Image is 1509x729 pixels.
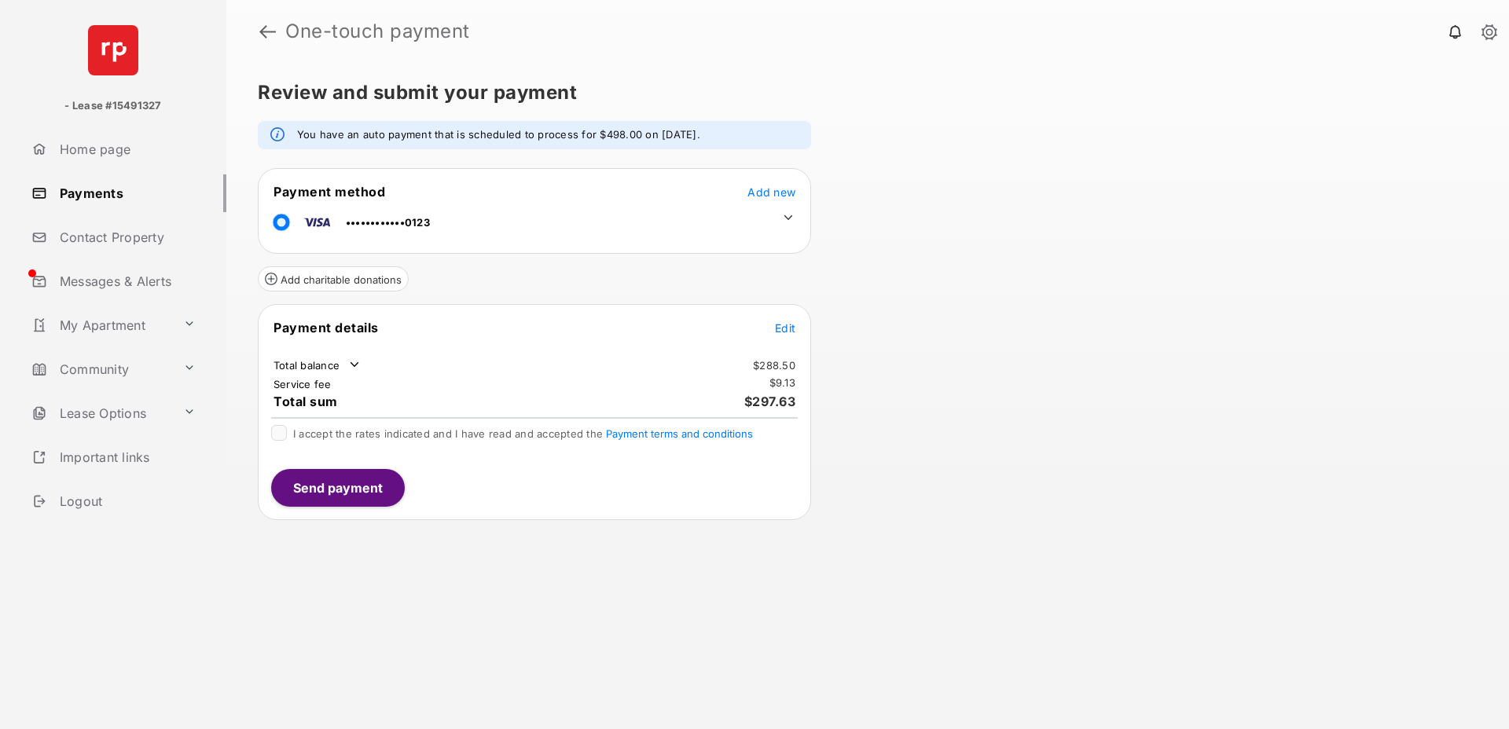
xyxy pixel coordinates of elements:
span: $297.63 [744,394,796,409]
font: Total sum [274,394,338,409]
font: One-touch payment [285,20,470,42]
button: I accept the rates indicated and I have read and accepted the [606,427,753,440]
a: Home page [25,130,226,168]
font: Total balance [274,359,340,372]
a: Lease Options [25,394,177,432]
a: Logout [25,482,226,520]
img: svg+xml;base64,PHN2ZyB4bWxucz0iaHR0cDovL3d3dy53My5vcmcvMjAwMC9zdmciIHdpZHRoPSI2NCIgaGVpZ2h0PSI2NC... [88,25,138,75]
button: Add charitable donations [258,266,409,291]
font: You have an auto payment that is scheduled to process for $498.00 on [DATE]. [297,128,700,141]
a: Community [25,350,177,388]
a: Contact Property [25,218,226,256]
font: Service fee [274,378,332,390]
font: $288.50 [753,359,795,372]
font: Add new [747,185,795,199]
font: - Lease #15491327 [64,99,161,112]
a: My Apartment [25,306,177,344]
td: $9.13 [769,375,796,390]
font: Payment details [274,320,379,335]
a: Messages & Alerts [25,262,226,300]
button: Edit [775,320,795,335]
font: Payment method [274,184,385,200]
span: ••••••••••••0123 [346,216,430,229]
a: Payments [25,174,226,212]
a: Important links [25,438,202,476]
button: Send payment [271,469,405,507]
font: I accept the rates indicated and I have read and accepted the [293,427,603,440]
button: Add new [747,184,795,200]
font: Review and submit your payment [258,81,577,104]
font: Edit [775,321,795,335]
